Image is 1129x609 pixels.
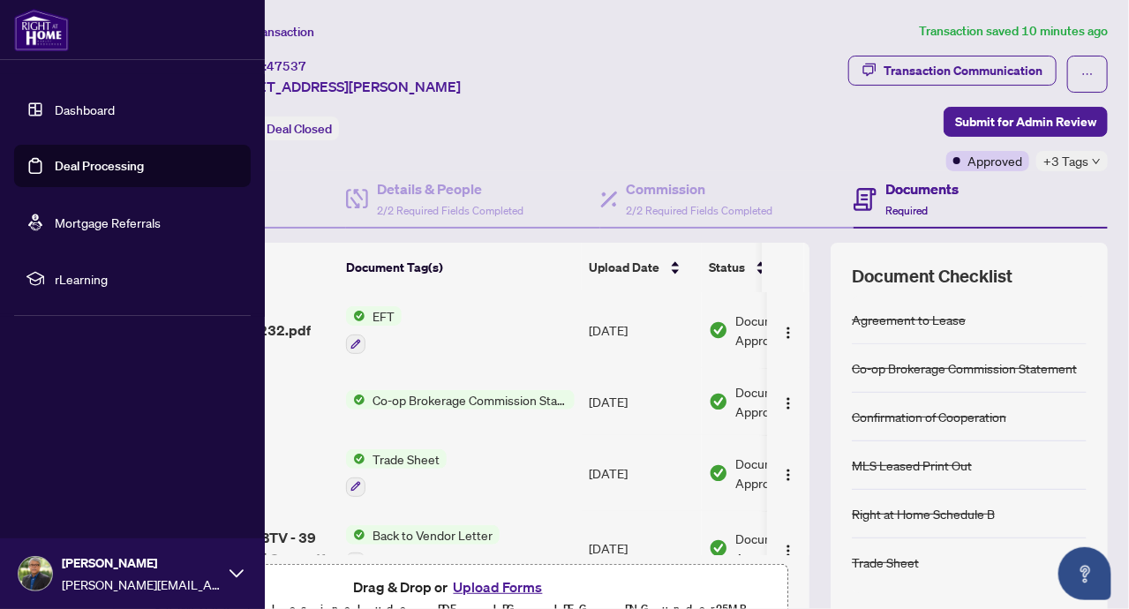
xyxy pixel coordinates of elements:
[267,58,306,74] span: 47537
[781,544,795,558] img: Logo
[14,9,69,51] img: logo
[346,390,575,410] button: Status IconCo-op Brokerage Commission Statement
[377,178,523,199] h4: Details & People
[365,306,402,326] span: EFT
[377,204,523,217] span: 2/2 Required Fields Completed
[702,243,852,292] th: Status
[1081,68,1094,80] span: ellipsis
[774,387,802,416] button: Logo
[774,459,802,487] button: Logo
[589,258,659,277] span: Upload Date
[735,454,845,492] span: Document Approved
[365,449,447,469] span: Trade Sheet
[220,24,314,40] span: View Transaction
[774,534,802,562] button: Logo
[365,525,500,545] span: Back to Vendor Letter
[219,117,339,140] div: Status:
[709,258,745,277] span: Status
[346,525,500,573] button: Status IconBack to Vendor Letter
[55,269,238,289] span: rLearning
[346,525,365,545] img: Status Icon
[944,107,1108,137] button: Submit for Admin Review
[19,557,52,590] img: Profile Icon
[582,435,702,511] td: [DATE]
[346,449,365,469] img: Status Icon
[448,575,548,598] button: Upload Forms
[852,310,966,329] div: Agreement to Lease
[885,178,959,199] h4: Documents
[627,178,773,199] h4: Commission
[852,553,919,572] div: Trade Sheet
[339,243,582,292] th: Document Tag(s)
[852,407,1006,426] div: Confirmation of Cooperation
[55,101,115,117] a: Dashboard
[582,243,702,292] th: Upload Date
[346,449,447,497] button: Status IconTrade Sheet
[365,390,575,410] span: Co-op Brokerage Commission Statement
[774,316,802,344] button: Logo
[346,306,365,326] img: Status Icon
[884,56,1042,85] div: Transaction Communication
[62,575,221,594] span: [PERSON_NAME][EMAIL_ADDRESS][DOMAIN_NAME]
[709,463,728,483] img: Document Status
[781,468,795,482] img: Logo
[55,158,144,174] a: Deal Processing
[62,553,221,573] span: [PERSON_NAME]
[852,264,1012,289] span: Document Checklist
[885,204,928,217] span: Required
[346,306,402,354] button: Status IconEFT
[354,575,548,598] span: Drag & Drop or
[781,326,795,340] img: Logo
[627,204,773,217] span: 2/2 Required Fields Completed
[582,292,702,368] td: [DATE]
[219,76,461,97] span: [STREET_ADDRESS][PERSON_NAME]
[709,538,728,558] img: Document Status
[735,529,845,568] span: Document Approved
[346,390,365,410] img: Status Icon
[1058,547,1111,600] button: Open asap
[267,121,332,137] span: Deal Closed
[848,56,1057,86] button: Transaction Communication
[709,320,728,340] img: Document Status
[709,392,728,411] img: Document Status
[852,358,1077,378] div: Co-op Brokerage Commission Statement
[582,511,702,587] td: [DATE]
[967,151,1022,170] span: Approved
[852,504,995,523] div: Right at Home Schedule B
[919,21,1108,41] article: Transaction saved 10 minutes ago
[582,368,702,435] td: [DATE]
[955,108,1096,136] span: Submit for Admin Review
[1092,157,1101,166] span: down
[735,382,845,421] span: Document Approved
[735,311,845,350] span: Document Approved
[1043,151,1088,171] span: +3 Tags
[852,455,972,475] div: MLS Leased Print Out
[55,214,161,230] a: Mortgage Referrals
[781,396,795,410] img: Logo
